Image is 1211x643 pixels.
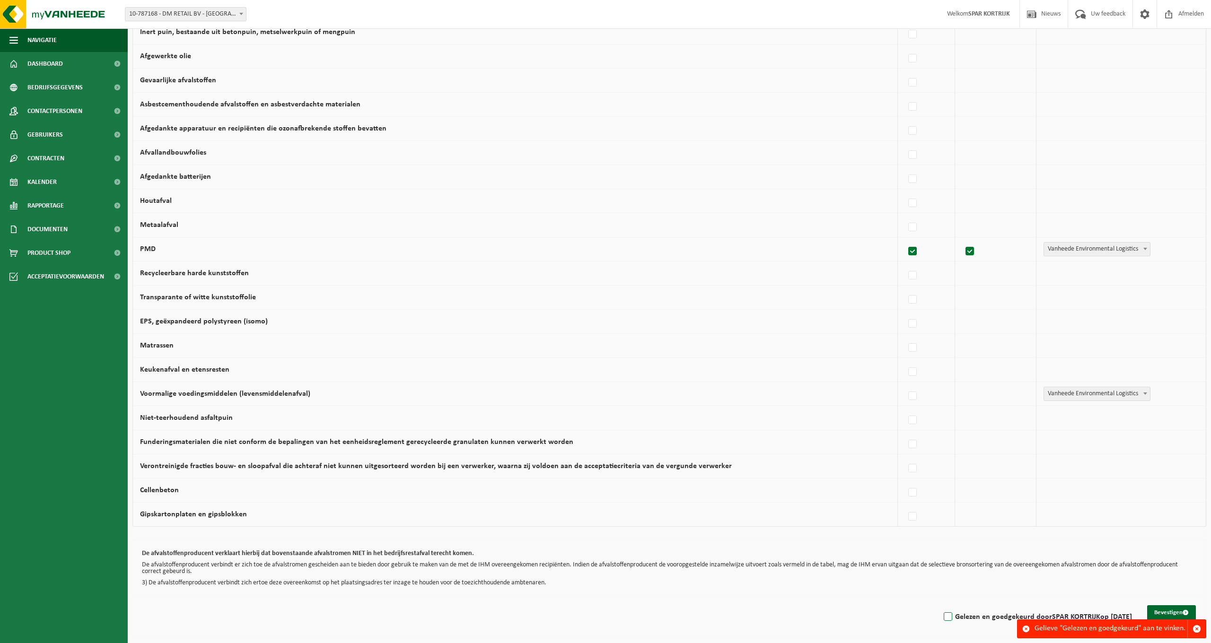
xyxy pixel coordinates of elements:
span: 10-787168 - DM RETAIL BV - KORTRIJK [125,7,246,21]
label: Niet-teerhoudend asfaltpuin [140,414,233,422]
span: Vanheede Environmental Logistics [1044,387,1150,400]
strong: SPAR KORTRIJK [968,10,1010,17]
span: Kalender [27,170,57,194]
label: Gelezen en goedgekeurd door op [DATE] [942,610,1132,624]
span: Acceptatievoorwaarden [27,265,104,288]
label: Verontreinigde fracties bouw- en sloopafval die achteraf niet kunnen uitgesorteerd worden bij een... [140,462,732,470]
label: Afgedankte apparatuur en recipiënten die ozonafbrekende stoffen bevatten [140,125,386,132]
span: Bedrijfsgegevens [27,76,83,99]
label: Metaalafval [140,221,178,229]
label: Funderingsmaterialen die niet conform de bepalingen van het eenheidsreglement gerecycleerde granu... [140,438,573,446]
label: Matrassen [140,342,174,349]
span: Vanheede Environmental Logistics [1044,242,1150,256]
label: Transparante of witte kunststoffolie [140,294,256,301]
label: EPS, geëxpandeerd polystyreen (isomo) [140,318,268,325]
span: Navigatie [27,28,57,52]
label: Asbestcementhoudende afvalstoffen en asbestverdachte materialen [140,101,360,108]
span: Product Shop [27,241,70,265]
label: Voormalige voedingsmiddelen (levensmiddelenafval) [140,390,310,398]
label: Afgedankte batterijen [140,173,211,181]
p: De afvalstoffenproducent verbindt er zich toe de afvalstromen gescheiden aan te bieden door gebru... [142,562,1197,575]
div: Gelieve "Gelezen en goedgekeurd" aan te vinken. [1035,620,1187,638]
label: Afgewerkte olie [140,52,191,60]
p: 3) De afvalstoffenproducent verbindt zich ertoe deze overeenkomst op het plaatsingsadres ter inza... [142,580,1197,586]
label: Cellenbeton [140,487,179,494]
span: Vanheede Environmental Logistics [1044,387,1150,401]
span: Rapportage [27,194,64,217]
strong: SPAR KORTRIJK [1052,613,1100,621]
button: Bevestigen [1147,605,1196,620]
span: Dashboard [27,52,63,76]
label: Houtafval [140,197,172,205]
span: Contracten [27,147,64,170]
b: De afvalstoffenproducent verklaart hierbij dat bovenstaande afvalstromen NIET in het bedrijfsrest... [142,550,474,557]
span: Gebruikers [27,123,63,147]
label: PMD [140,245,156,253]
label: Recycleerbare harde kunststoffen [140,269,249,277]
label: Keukenafval en etensresten [140,366,229,374]
span: Documenten [27,217,68,241]
label: Afvallandbouwfolies [140,149,206,156]
label: Gipskartonplaten en gipsblokken [140,511,247,518]
label: Gevaarlijke afvalstoffen [140,77,216,84]
span: Vanheede Environmental Logistics [1044,243,1150,256]
span: 10-787168 - DM RETAIL BV - KORTRIJK [125,8,246,21]
label: Inert puin, bestaande uit betonpuin, metselwerkpuin of mengpuin [140,28,355,36]
span: Contactpersonen [27,99,82,123]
